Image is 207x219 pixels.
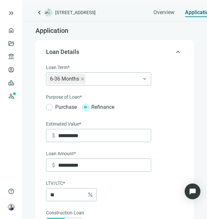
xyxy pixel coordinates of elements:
span: Purchase [53,103,80,111]
span: [STREET_ADDRESS] [55,9,96,16]
span: help [8,188,14,195]
span: Loan Term* [46,64,70,71]
span: attach_money [50,132,57,139]
span: Loan Details [46,48,79,55]
div: Open Intercom Messenger [185,183,200,199]
span: Refinance [89,103,117,111]
span: Purpose of Loan* [46,93,82,101]
span: Application [35,27,68,35]
span: percent [87,191,94,198]
a: keyboard_arrow_left [35,9,43,16]
span: attach_money [50,162,57,168]
span: account_balance [8,53,12,60]
img: deal-logo [45,9,53,16]
span: Construction Loan [46,209,84,216]
span: 6-36 Months [50,74,79,84]
span: Overview [153,9,174,16]
span: Estimated Value* [46,120,81,128]
span: LTV/LTC* [46,180,65,187]
img: avatar [8,204,14,210]
span: 6-36 Months [47,74,86,84]
span: close [80,77,84,81]
button: keyboard_double_arrow_right [7,9,15,17]
span: Loan Amount* [46,150,76,157]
